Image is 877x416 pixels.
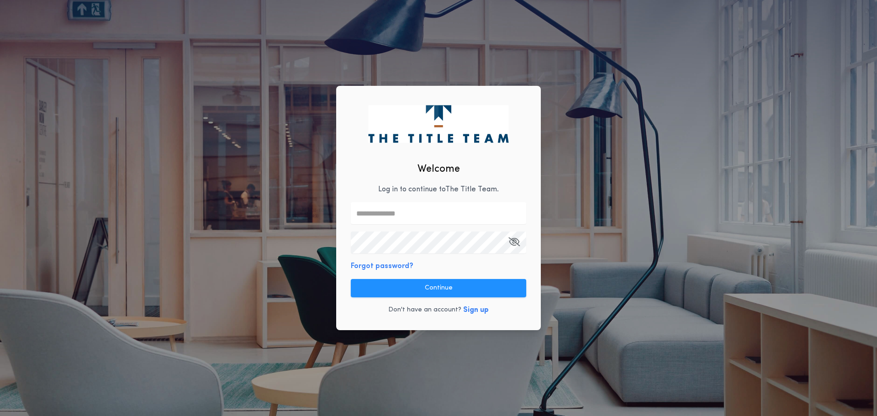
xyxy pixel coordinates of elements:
[463,305,489,316] button: Sign up
[368,105,508,142] img: logo
[388,305,461,315] p: Don't have an account?
[417,162,460,177] h2: Welcome
[378,184,499,195] p: Log in to continue to The Title Team .
[351,261,413,272] button: Forgot password?
[351,279,526,297] button: Continue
